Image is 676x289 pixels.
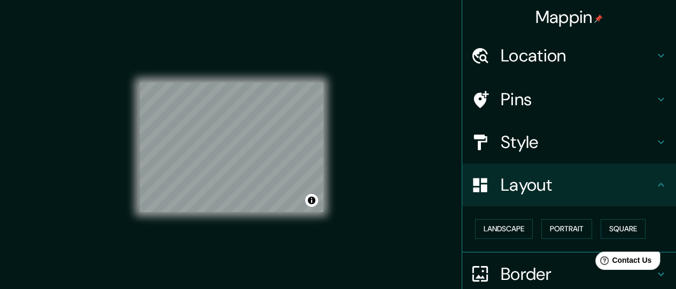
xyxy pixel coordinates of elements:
img: pin-icon.png [594,14,603,23]
button: Square [601,219,646,239]
button: Landscape [475,219,533,239]
button: Toggle attribution [305,194,318,207]
div: Style [462,121,676,163]
h4: Style [501,131,655,153]
div: Layout [462,163,676,206]
canvas: Map [139,82,323,212]
h4: Pins [501,89,655,110]
div: Location [462,34,676,77]
iframe: Help widget launcher [581,247,664,277]
h4: Location [501,45,655,66]
button: Portrait [541,219,592,239]
h4: Mappin [535,6,603,28]
h4: Layout [501,174,655,196]
h4: Border [501,263,655,285]
div: Pins [462,78,676,121]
